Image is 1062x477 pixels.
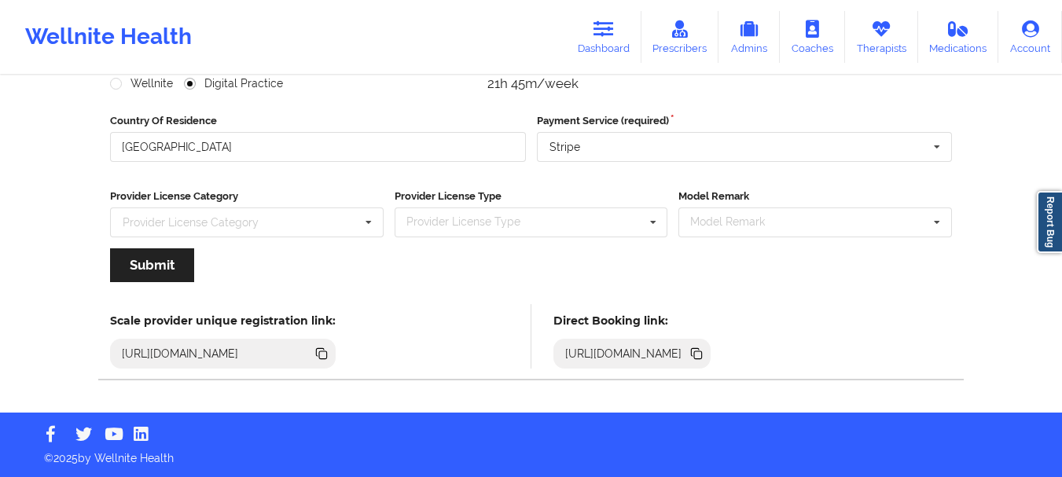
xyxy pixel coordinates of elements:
a: Prescribers [641,11,719,63]
a: Dashboard [566,11,641,63]
a: Medications [918,11,999,63]
div: Stripe [549,141,580,152]
div: [URL][DOMAIN_NAME] [116,346,245,361]
label: Wellnite [110,77,173,90]
label: Provider License Type [395,189,668,204]
label: Digital Practice [184,77,283,90]
a: Account [998,11,1062,63]
div: Provider License Type [402,213,543,231]
div: Model Remark [686,213,788,231]
label: Payment Service (required) [537,113,953,129]
p: © 2025 by Wellnite Health [33,439,1029,466]
button: Submit [110,248,194,282]
label: Provider License Category [110,189,384,204]
label: Model Remark [678,189,952,204]
label: Country Of Residence [110,113,526,129]
div: [URL][DOMAIN_NAME] [559,346,689,361]
a: Report Bug [1037,191,1062,253]
h5: Scale provider unique registration link: [110,314,336,328]
div: 21h 45m/week [487,75,715,91]
div: Provider License Category [123,217,259,228]
a: Therapists [845,11,918,63]
a: Admins [718,11,780,63]
h5: Direct Booking link: [553,314,711,328]
a: Coaches [780,11,845,63]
